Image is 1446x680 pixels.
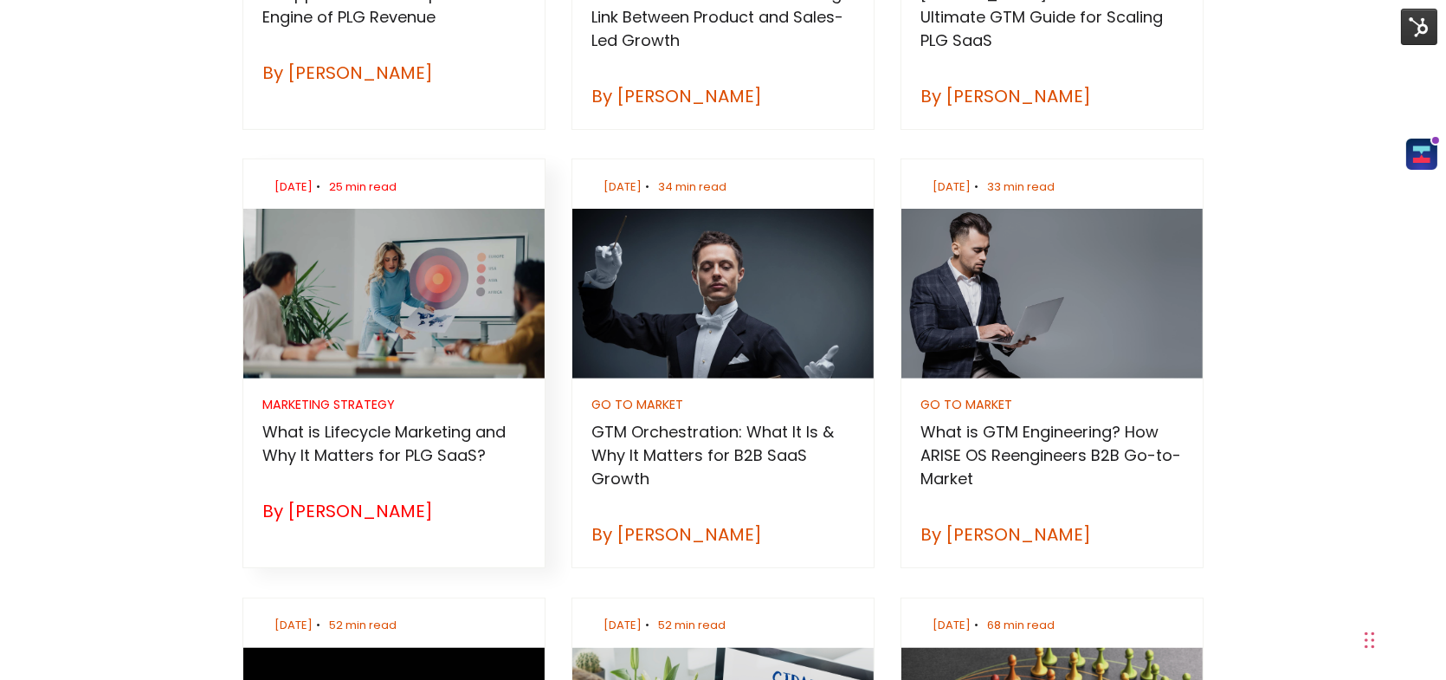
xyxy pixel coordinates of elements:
span: • [642,178,654,195]
img: HubSpot Tools Menu Toggle [1401,9,1437,45]
a: [DATE]• 34 min read GO TO MARKET GTM Orchestration: What It Is & Why It Matters for B2B SaaS Grow... [572,159,874,567]
img: logo_orange.svg [28,28,42,42]
span: 52 min read [658,617,726,633]
a: [DATE]• 25 min read MARKETING STRATEGY What is Lifecycle Marketing and Why It Matters for PLG Saa... [243,159,545,543]
div: By [PERSON_NAME] [263,60,526,86]
span: [DATE] [933,617,971,633]
span: • [971,617,983,633]
div: By [PERSON_NAME] [263,498,526,524]
span: 25 min read [329,178,397,195]
span: • [313,617,325,633]
div: Domain Overview [66,102,155,113]
span: • [971,178,983,195]
img: website_grey.svg [28,45,42,59]
div: v 4.0.25 [48,28,85,42]
h3: What is GTM Engineering? How ARISE OS Reengineers B2B Go-to-Market [921,420,1184,490]
span: [DATE] [274,617,313,633]
span: • [642,617,654,633]
div: Drag [1365,614,1375,666]
span: 33 min read [987,178,1055,195]
span: 34 min read [658,178,726,195]
div: By [PERSON_NAME] [592,521,855,547]
span: [DATE] [604,617,642,633]
h3: What is Lifecycle Marketing and Why It Matters for PLG SaaS? [263,420,526,467]
span: [DATE] [604,178,642,195]
div: Domain: [DOMAIN_NAME] [45,45,190,59]
span: 68 min read [987,617,1055,633]
h3: GTM Orchestration: What It Is & Why It Matters for B2B SaaS Growth [592,420,855,490]
div: By [PERSON_NAME] [592,83,855,109]
img: tab_domain_overview_orange.svg [47,100,61,114]
a: [DATE]• 33 min read GO TO MARKET What is GTM Engineering? How ARISE OS Reengineers B2B Go-to-Mark... [901,159,1203,567]
span: [DATE] [274,178,313,195]
iframe: Chat Widget [1059,464,1446,680]
div: MARKETING STRATEGY [263,398,526,411]
img: tab_keywords_by_traffic_grey.svg [172,100,186,114]
div: GO TO MARKET [921,398,1184,411]
span: [DATE] [933,178,971,195]
div: GO TO MARKET [592,398,855,411]
div: By [PERSON_NAME] [921,83,1184,109]
span: • [313,178,325,195]
span: 52 min read [329,617,397,633]
div: Keywords by Traffic [191,102,292,113]
div: By [PERSON_NAME] [921,521,1184,547]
